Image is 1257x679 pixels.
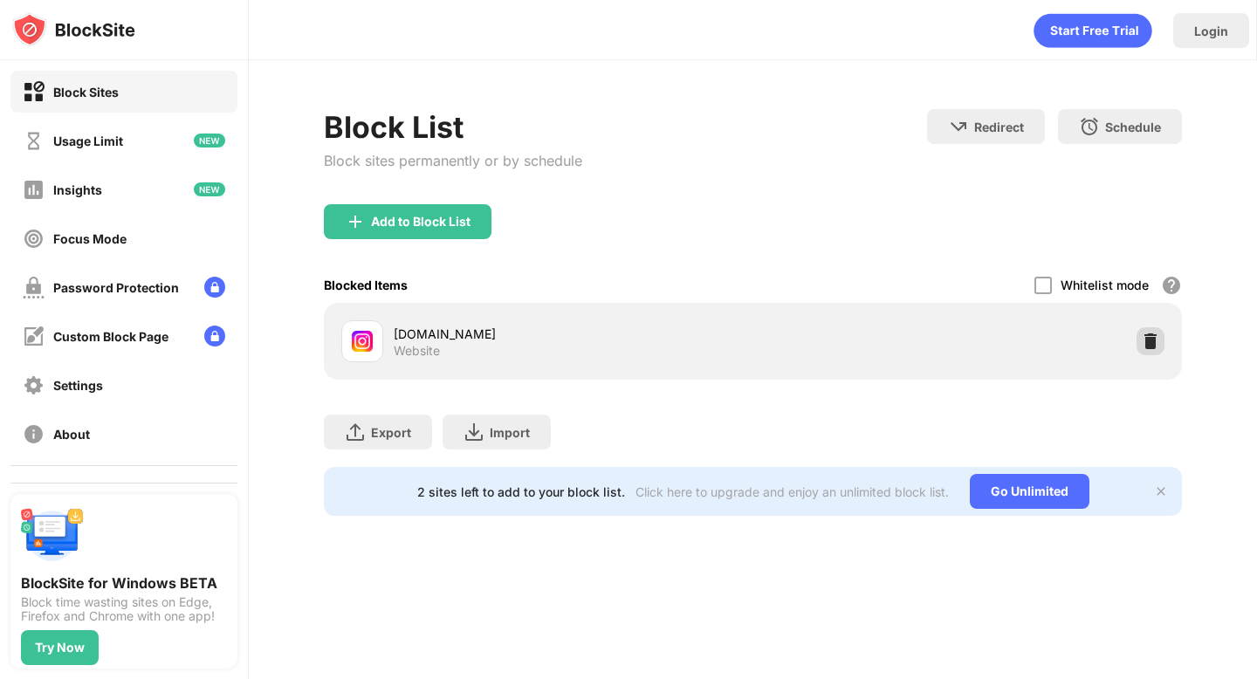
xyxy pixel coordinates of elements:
[204,326,225,346] img: lock-menu.svg
[53,378,103,393] div: Settings
[53,85,119,99] div: Block Sites
[53,280,179,295] div: Password Protection
[194,182,225,196] img: new-icon.svg
[23,228,45,250] img: focus-off.svg
[23,179,45,201] img: insights-off.svg
[324,152,582,169] div: Block sites permanently or by schedule
[635,484,949,499] div: Click here to upgrade and enjoy an unlimited block list.
[23,277,45,298] img: password-protection-off.svg
[1105,120,1161,134] div: Schedule
[490,425,530,440] div: Import
[1061,278,1149,292] div: Whitelist mode
[21,574,227,592] div: BlockSite for Windows BETA
[394,343,440,359] div: Website
[53,182,102,197] div: Insights
[21,595,227,623] div: Block time wasting sites on Edge, Firefox and Chrome with one app!
[12,12,135,47] img: logo-blocksite.svg
[417,484,625,499] div: 2 sites left to add to your block list.
[53,231,127,246] div: Focus Mode
[23,81,45,103] img: block-on.svg
[23,374,45,396] img: settings-off.svg
[974,120,1024,134] div: Redirect
[53,329,168,344] div: Custom Block Page
[23,326,45,347] img: customize-block-page-off.svg
[53,427,90,442] div: About
[371,425,411,440] div: Export
[394,325,752,343] div: [DOMAIN_NAME]
[371,215,471,229] div: Add to Block List
[324,109,582,145] div: Block List
[352,331,373,352] img: favicons
[1154,484,1168,498] img: x-button.svg
[1034,13,1152,48] div: animation
[23,130,45,152] img: time-usage-off.svg
[324,278,408,292] div: Blocked Items
[194,134,225,147] img: new-icon.svg
[1194,24,1228,38] div: Login
[204,277,225,298] img: lock-menu.svg
[23,423,45,445] img: about-off.svg
[970,474,1089,509] div: Go Unlimited
[53,134,123,148] div: Usage Limit
[35,641,85,655] div: Try Now
[21,504,84,567] img: push-desktop.svg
